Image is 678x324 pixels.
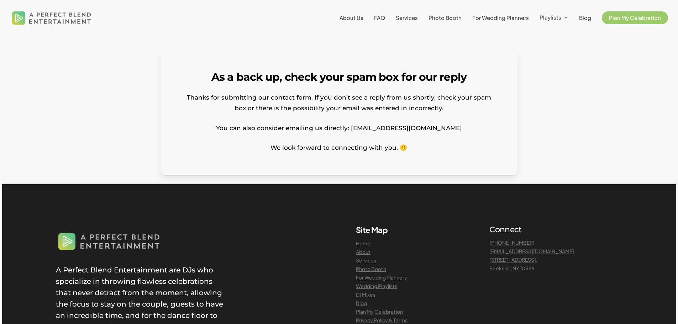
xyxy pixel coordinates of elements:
[356,308,403,315] a: Plan My Celebration
[356,257,376,264] a: Services
[609,14,661,21] span: Plan My Celebration
[489,225,622,235] h4: Connect
[602,15,668,21] a: Plan My Celebration
[396,15,418,21] a: Services
[356,249,370,255] a: About
[374,14,385,21] span: FAQ
[472,14,529,21] span: For Wedding Planners
[472,15,529,21] a: For Wedding Planners
[356,291,375,298] a: DJ Mixes
[396,14,418,21] span: Services
[374,15,385,21] a: FAQ
[183,142,495,153] p: We look forward to connecting with you. 🙂
[356,283,397,289] a: Wedding Playlists
[183,92,495,123] p: Thanks for submitting our contact form. If you don’t see a reply from us shortly, check your spam...
[489,248,574,254] a: [EMAIL_ADDRESS][DOMAIN_NAME]
[489,256,537,271] a: [STREET_ADDRESS],Peekskill, NY 10566
[340,14,363,21] span: About Us
[340,15,363,21] a: About Us
[356,317,408,323] a: Privacy Policy & Terms
[356,274,407,281] a: For Wedding Planners
[540,14,561,21] span: Playlists
[356,240,370,246] a: Home
[356,225,388,235] b: Site Map
[183,72,495,83] h1: As a back up, check your spam box for our reply
[489,239,535,246] a: [PHONE_NUMBER]
[579,14,591,21] span: Blog
[429,14,462,21] span: Photo Booth
[356,266,386,272] a: Photo Booth
[579,15,591,21] a: Blog
[429,15,462,21] a: Photo Booth
[356,300,367,306] a: Blog
[10,5,93,31] img: A Perfect Blend Entertainment
[540,15,568,21] a: Playlists
[183,123,495,143] p: You can also consider emailing us directly: [EMAIL_ADDRESS][DOMAIN_NAME]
